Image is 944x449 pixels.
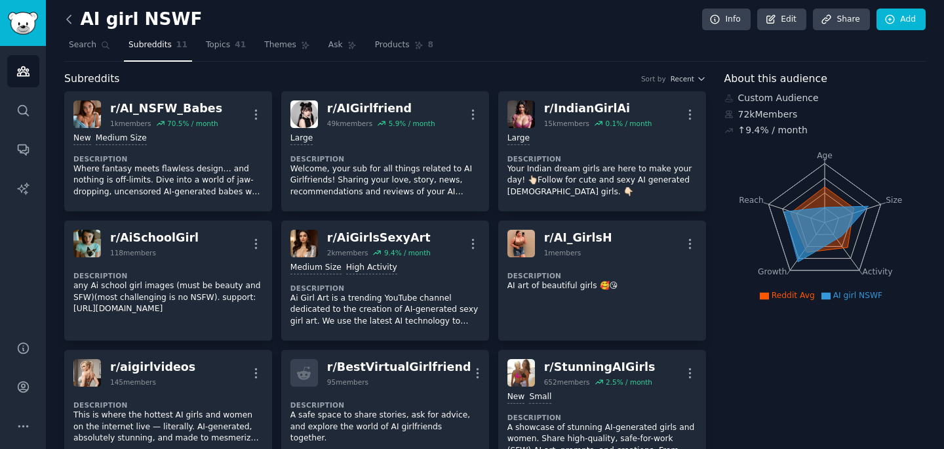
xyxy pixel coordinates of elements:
[290,410,480,444] p: A safe space to share stories, ask for advice, and explore the world of AI girlfriends together.
[290,400,480,410] dt: Description
[876,9,926,31] a: Add
[64,91,272,211] a: AI_NSFW_Babesr/AI_NSFW_Babes1kmembers70.5% / monthNewMedium SizeDescriptionWhere fantasy meets fl...
[73,230,101,257] img: AiSchoolGirl
[507,100,535,128] img: IndianGirlAi
[110,119,151,128] div: 1k members
[384,248,431,257] div: 9.4 % / month
[327,230,431,246] div: r/ AiGirlsSexyArt
[8,12,38,35] img: GummySearch logo
[73,400,263,410] dt: Description
[176,39,187,51] span: 11
[507,359,535,387] img: StunningAIGirls
[124,35,192,62] a: Subreddits11
[290,293,480,328] p: Ai Girl Art is a trending YouTube channel dedicated to the creation of AI-generated sexy girl art...
[96,133,147,145] div: Medium Size
[544,377,590,387] div: 652 members
[64,9,202,30] h2: AI girl NSWF
[110,248,156,257] div: 118 members
[370,35,438,62] a: Products8
[375,39,410,51] span: Products
[507,163,697,198] p: Your Indian dream girls are here to make your day! 👆🏻Follow for cute and sexy AI generated [DEMOG...
[73,410,263,444] p: This is where the hottest AI girls and women on the internet live — literally. AI-generated, abso...
[290,284,480,293] dt: Description
[671,74,694,83] span: Recent
[206,39,230,51] span: Topics
[73,280,263,315] p: any Ai school girl images (must be beauty and SFW)(most challenging is no NSFW). support: [URL][D...
[346,262,397,274] div: High Activity
[833,291,883,300] span: AI girl NSWF
[110,377,156,387] div: 145 members
[290,154,480,163] dt: Description
[428,39,434,51] span: 8
[327,119,372,128] div: 49k members
[507,280,697,292] p: AI art of beautiful girls 🥰😘
[73,133,91,145] div: New
[64,221,272,341] a: AiSchoolGirlr/AiSchoolGirl118membersDescriptionany Ai school girl images (must be beauty and SFW)...
[389,119,435,128] div: 5.9 % / month
[327,248,368,257] div: 2k members
[772,291,815,300] span: Reddit Avg
[281,91,489,211] a: AIGirlfriendr/AIGirlfriend49kmembers5.9% / monthLargeDescriptionWelcome, your sub for all things ...
[724,71,827,87] span: About this audience
[813,9,869,31] a: Share
[281,221,489,341] a: AiGirlsSexyArtr/AiGirlsSexyArt2kmembers9.4% / monthMedium SizeHigh ActivityDescriptionAi Girl Art...
[327,359,471,375] div: r/ BestVirtualGirlfriend
[290,100,318,128] img: AIGirlfriend
[64,35,115,62] a: Search
[290,133,313,145] div: Large
[64,71,120,87] span: Subreddits
[290,262,342,274] div: Medium Size
[69,39,96,51] span: Search
[73,100,101,128] img: AI_NSFW_Babes
[201,35,250,62] a: Topics41
[544,100,652,117] div: r/ IndianGirlAi
[507,133,530,145] div: Large
[507,271,697,280] dt: Description
[886,195,902,204] tspan: Size
[290,163,480,198] p: Welcome, your sub for all things related to AI Girlfriends! Sharing your love, story, news, recom...
[817,151,833,160] tspan: Age
[544,248,581,257] div: 1 members
[327,377,368,387] div: 95 members
[724,108,926,121] div: 72k Members
[544,359,656,375] div: r/ StunningAIGirls
[529,391,551,404] div: Small
[260,35,315,62] a: Themes
[738,123,808,137] div: ↑ 9.4 % / month
[128,39,172,51] span: Subreddits
[507,391,525,404] div: New
[757,9,806,31] a: Edit
[606,377,652,387] div: 2.5 % / month
[264,39,296,51] span: Themes
[507,154,697,163] dt: Description
[544,119,589,128] div: 15k members
[739,195,764,204] tspan: Reach
[235,39,246,51] span: 41
[724,91,926,105] div: Custom Audience
[110,100,222,117] div: r/ AI_NSFW_Babes
[862,267,892,276] tspan: Activity
[605,119,652,128] div: 0.1 % / month
[73,359,101,387] img: aigirlvideos
[641,74,666,83] div: Sort by
[328,39,343,51] span: Ask
[110,230,199,246] div: r/ AiSchoolGirl
[327,100,435,117] div: r/ AIGirlfriend
[110,359,195,375] div: r/ aigirlvideos
[507,413,697,422] dt: Description
[290,230,318,257] img: AiGirlsSexyArt
[702,9,751,31] a: Info
[671,74,706,83] button: Recent
[324,35,361,62] a: Ask
[73,163,263,198] p: Where fantasy meets flawless design… and nothing is off-limits. Dive into a world of jaw-dropping...
[758,267,787,276] tspan: Growth
[73,154,263,163] dt: Description
[498,221,706,341] a: AI_GirlsHr/AI_GirlsH1membersDescriptionAI art of beautiful girls 🥰😘
[498,91,706,211] a: IndianGirlAir/IndianGirlAi15kmembers0.1% / monthLargeDescriptionYour Indian dream girls are here ...
[544,230,612,246] div: r/ AI_GirlsH
[507,230,535,257] img: AI_GirlsH
[167,119,218,128] div: 70.5 % / month
[73,271,263,280] dt: Description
